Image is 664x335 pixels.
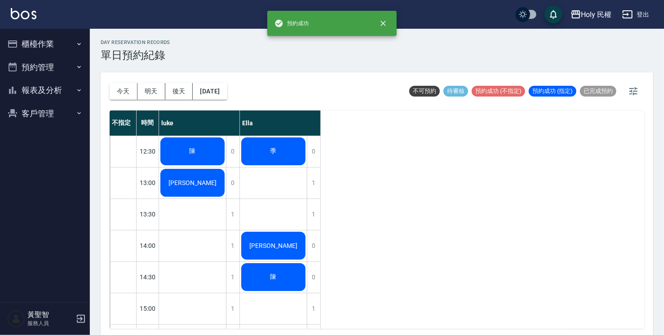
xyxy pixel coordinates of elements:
[307,136,320,167] div: 0
[137,261,159,293] div: 14:30
[165,83,193,100] button: 後天
[27,319,73,327] p: 服務人員
[11,8,36,19] img: Logo
[110,83,137,100] button: 今天
[159,110,240,136] div: luke
[269,273,279,281] span: 陳
[619,6,653,23] button: 登出
[373,13,393,33] button: close
[581,9,612,20] div: Holy 民權
[409,87,440,95] span: 不可預約
[226,136,239,167] div: 0
[529,87,576,95] span: 預約成功 (指定)
[7,310,25,328] img: Person
[101,40,170,45] h2: day Reservation records
[307,199,320,230] div: 1
[248,242,299,249] span: [PERSON_NAME]
[269,147,279,155] span: 季
[226,230,239,261] div: 1
[4,79,86,102] button: 報表及分析
[137,293,159,324] div: 15:00
[226,262,239,293] div: 1
[137,110,159,136] div: 時間
[472,87,525,95] span: 預約成功 (不指定)
[240,110,321,136] div: Ella
[137,198,159,230] div: 13:30
[307,167,320,198] div: 1
[137,136,159,167] div: 12:30
[443,87,468,95] span: 待審核
[226,293,239,324] div: 1
[580,87,616,95] span: 已完成預約
[544,5,562,23] button: save
[101,49,170,62] h3: 單日預約紀錄
[167,179,218,186] span: [PERSON_NAME]
[110,110,137,136] div: 不指定
[188,147,198,155] span: 陳
[567,5,615,24] button: Holy 民權
[4,32,86,56] button: 櫃檯作業
[274,19,309,28] span: 預約成功
[226,167,239,198] div: 0
[137,83,165,100] button: 明天
[4,102,86,125] button: 客戶管理
[4,56,86,79] button: 預約管理
[193,83,227,100] button: [DATE]
[226,199,239,230] div: 1
[137,230,159,261] div: 14:00
[307,293,320,324] div: 1
[27,310,73,319] h5: 黃聖智
[137,167,159,198] div: 13:00
[307,262,320,293] div: 0
[307,230,320,261] div: 0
